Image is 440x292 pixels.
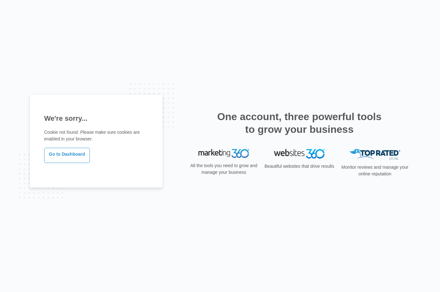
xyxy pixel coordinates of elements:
p: Cookie not found. Please make sure cookies are enabled in your browser. [44,129,148,142]
p: Beautiful websites that drive results [264,163,335,170]
a: Go to Dashboard [44,148,90,163]
h2: One account, three powerful tools to grow your business [215,110,383,136]
p: All the tools you need to grow and manage your business [188,162,259,176]
img: Websites 360 [274,149,325,158]
img: Top Rated Local [350,149,400,160]
img: Marketing 360 [198,149,249,158]
p: Monitor reviews and manage your online reputation [339,164,410,177]
h1: We're sorry... [44,113,148,124]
